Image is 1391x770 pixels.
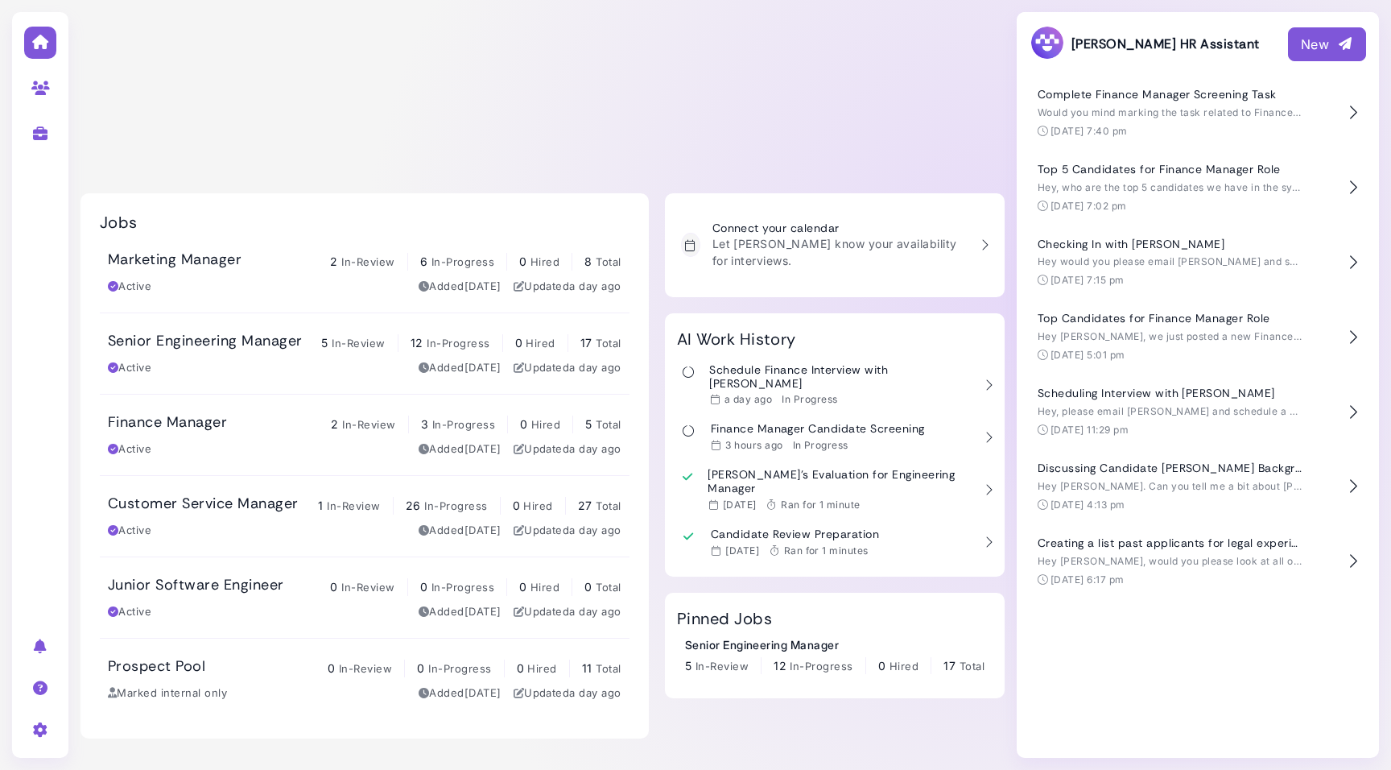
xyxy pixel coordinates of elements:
[419,360,502,376] div: Added
[515,336,522,350] span: 0
[428,662,491,675] span: In-Progress
[709,363,972,391] h3: Schedule Finance Interview with [PERSON_NAME]
[330,255,337,268] span: 2
[569,442,621,455] time: Sep 10, 2025
[318,499,323,512] span: 1
[419,441,502,457] div: Added
[1050,200,1127,212] time: [DATE] 7:02 pm
[432,418,495,431] span: In-Progress
[513,499,520,512] span: 0
[569,605,621,618] time: Sep 10, 2025
[677,329,796,349] h2: AI Work History
[431,581,494,594] span: In-Progress
[1301,35,1353,54] div: New
[464,442,502,455] time: Sep 03, 2025
[1050,424,1129,436] time: [DATE] 11:29 pm
[108,360,151,376] div: Active
[1030,76,1366,151] button: Complete Finance Manager Screening Task Would you mind marking the task related to Finance Manage...
[585,417,592,431] span: 5
[1050,274,1125,286] time: [DATE] 7:15 pm
[960,660,984,673] span: Total
[417,661,424,675] span: 0
[673,213,997,277] a: Connect your calendar Let [PERSON_NAME] know your availability for interviews.
[530,255,559,268] span: Hired
[596,581,621,594] span: Total
[108,495,299,513] h3: Customer Service Manager
[108,685,227,702] div: Marked internal only
[100,557,629,638] a: Junior Software Engineer 0 In-Review 0 In-Progress 0 Hired 0 Total Active Added[DATE] Updateda da...
[596,662,621,675] span: Total
[100,395,629,475] a: Finance Manager 2 In-Review 3 In-Progress 0 Hired 5 Total Active Added[DATE] Updateda day ago
[569,524,621,536] time: Sep 10, 2025
[419,279,502,295] div: Added
[514,604,621,620] div: Updated
[1038,238,1303,251] h4: Checking In with [PERSON_NAME]
[1038,163,1303,176] h4: Top 5 Candidates for Finance Manager Role
[328,661,335,675] span: 0
[782,393,837,406] div: In Progress
[1030,226,1366,300] button: Checking In with [PERSON_NAME] Hey would you please email [PERSON_NAME] and see how the weather i...
[431,255,494,268] span: In-Progress
[341,255,394,268] span: In-Review
[596,418,621,431] span: Total
[108,523,151,539] div: Active
[331,417,338,431] span: 2
[514,523,621,539] div: Updated
[514,360,621,376] div: Updated
[526,337,555,350] span: Hired
[514,279,621,295] div: Updated
[420,255,427,268] span: 6
[1050,499,1125,511] time: [DATE] 4:13 pm
[582,661,592,675] span: 11
[108,251,241,269] h3: Marketing Manager
[596,337,621,350] span: Total
[424,499,487,512] span: In-Progress
[341,581,394,594] span: In-Review
[419,604,502,620] div: Added
[100,213,138,232] h2: Jobs
[100,232,629,313] a: Marketing Manager 2 In-Review 6 In-Progress 0 Hired 8 Total Active Added[DATE] Updateda day ago
[527,662,556,675] span: Hired
[584,580,592,594] span: 0
[569,686,621,699] time: Sep 10, 2025
[712,221,968,235] h3: Connect your calendar
[685,636,984,675] a: Senior Engineering Manager 5 In-Review 12 In-Progress 0 Hired 17 Total
[677,609,772,628] h2: Pinned Jobs
[517,661,524,675] span: 0
[784,544,869,557] span: Ran for 1 minutes
[514,685,621,702] div: Updated
[584,255,592,268] span: 8
[711,528,879,541] h3: Candidate Review Preparation
[596,255,621,268] span: Total
[580,336,592,350] span: 17
[1050,573,1125,586] time: [DATE] 6:17 pm
[695,660,749,673] span: In-Review
[1030,449,1366,524] button: Discussing Candidate [PERSON_NAME] Background Hey [PERSON_NAME]. Can you tell me a bit about [PER...
[100,639,629,719] a: Prospect Pool 0 In-Review 0 In-Progress 0 Hired 11 Total Marked internal only Added[DATE] Updated...
[519,580,526,594] span: 0
[531,418,560,431] span: Hired
[514,441,621,457] div: Updated
[724,393,772,405] time: Sep 10, 2025
[569,361,621,374] time: Sep 10, 2025
[1038,88,1303,101] h4: Complete Finance Manager Screening Task
[419,685,502,702] div: Added
[342,418,395,431] span: In-Review
[711,422,925,436] h3: Finance Manager Candidate Screening
[1038,536,1303,550] h4: Creating a list past applicants for legal experience
[100,313,629,394] a: Senior Engineering Manager 5 In-Review 12 In-Progress 0 Hired 17 Total Active Added[DATE] Updated...
[108,577,284,594] h3: Junior Software Engineer
[723,499,757,511] time: Sep 08, 2025
[421,417,428,431] span: 3
[108,604,151,620] div: Active
[321,336,328,350] span: 5
[464,361,502,374] time: Sep 03, 2025
[685,659,691,673] span: 5
[427,337,489,350] span: In-Progress
[108,441,151,457] div: Active
[330,580,337,594] span: 0
[419,523,502,539] div: Added
[100,476,629,557] a: Customer Service Manager 1 In-Review 26 In-Progress 0 Hired 27 Total Active Added[DATE] Updateda ...
[793,439,848,452] div: In Progress
[889,660,918,673] span: Hired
